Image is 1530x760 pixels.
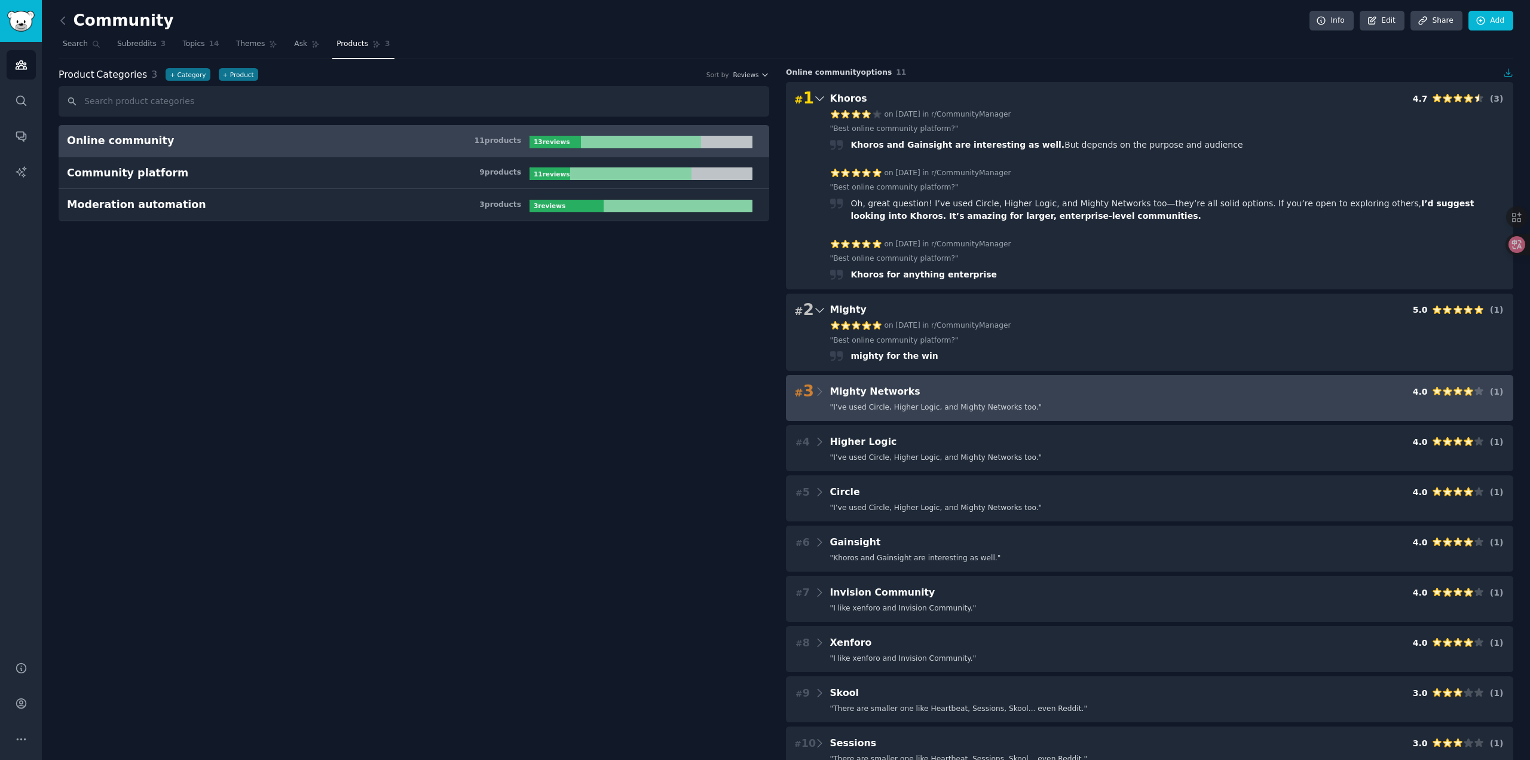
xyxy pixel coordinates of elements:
[795,636,810,651] span: 8
[895,321,920,331] a: [DATE]
[895,239,920,250] a: [DATE]
[1413,304,1428,316] div: 5.0
[931,168,1011,179] a: r/CommunityManager
[830,536,881,548] span: Gainsight
[290,35,324,59] a: Ask
[795,686,810,701] span: 9
[1488,687,1505,700] div: ( 1 )
[794,306,803,318] span: #
[178,35,223,59] a: Topics14
[59,157,769,190] a: Community platform9products11reviews
[850,270,998,279] span: Khoros for anything enterprise
[1413,386,1428,398] div: 4.0
[534,138,570,145] b: 13 review s
[1413,587,1428,599] div: 4.0
[63,39,88,50] span: Search
[830,486,860,497] span: Circle
[931,109,1011,120] a: r/CommunityManager
[895,109,920,120] a: [DATE]
[1309,11,1354,31] a: Info
[931,321,1011,331] a: r/CommunityManager
[706,71,729,79] div: Sort by
[161,39,166,50] span: 3
[830,386,920,397] span: Mighty Networks
[1488,637,1505,649] div: ( 1 )
[236,39,265,50] span: Themes
[59,11,174,30] h2: Community
[795,438,803,447] span: #
[1488,486,1505,499] div: ( 1 )
[795,588,803,598] span: #
[850,351,940,361] span: mighty for the win
[1360,11,1404,31] a: Edit
[830,587,935,598] span: Invision Community
[182,39,204,50] span: Topics
[795,535,810,550] span: 6
[850,140,1066,149] span: Khoros and Gainsight are interesting as well.
[67,197,206,212] div: Moderation automation
[475,136,521,146] div: 11 product s
[67,166,188,181] div: Community platform
[1413,737,1428,750] div: 3.0
[59,68,94,83] span: Product
[885,321,893,331] span: on
[794,739,801,749] span: #
[895,168,920,179] a: [DATE]
[830,402,1042,413] span: " I’ve used Circle, Higher Logic, and Mighty Networks too. "
[922,109,929,120] span: in
[219,68,258,81] button: +Product
[1413,687,1428,700] div: 3.0
[794,301,814,320] span: 2
[479,200,521,210] div: 3 product s
[166,68,210,81] button: +Category
[1488,386,1505,398] div: ( 1 )
[794,89,814,108] span: 1
[830,737,877,749] span: Sessions
[59,86,769,117] input: Search product categories
[336,39,368,50] span: Products
[59,68,147,83] span: Categories
[1413,486,1428,499] div: 4.0
[830,503,1042,514] span: " I’ve used Circle, Higher Logic, and Mighty Networks too. "
[479,167,521,178] div: 9 product s
[830,553,1001,564] span: " Khoros and Gainsight are interesting as well. "
[209,39,219,50] span: 14
[232,35,282,59] a: Themes
[1488,536,1505,549] div: ( 1 )
[223,71,228,79] span: +
[931,239,1011,250] a: r/CommunityManager
[830,637,872,648] span: Xenforo
[794,736,816,751] span: 10
[830,603,977,614] span: " I like xenforo and Invision Community. "
[830,93,867,104] span: Khoros
[830,453,1042,463] span: " I’ve used Circle, Higher Logic, and Mighty Networks too. "
[922,239,929,250] span: in
[885,109,893,120] span: on
[830,182,959,193] a: "Best online community platform?"
[830,654,977,664] span: " I like xenforo and Invision Community. "
[830,687,859,698] span: Skool
[795,689,803,698] span: #
[151,69,157,80] span: 3
[7,11,35,32] img: GummySearch logo
[795,488,803,497] span: #
[59,35,105,59] a: Search
[786,68,1513,78] div: Online community options
[830,304,867,315] span: Mighty
[830,436,897,447] span: Higher Logic
[896,68,906,77] span: 11
[113,35,170,59] a: Subreddits3
[830,335,959,346] a: "Best online community platform?"
[794,387,803,399] span: #
[59,189,769,221] a: Moderation automation3products3reviews
[294,39,307,50] span: Ask
[1488,304,1505,316] div: ( 1 )
[1413,436,1428,448] div: 4.0
[795,485,810,500] span: 5
[1468,11,1513,31] a: Add
[1488,737,1505,750] div: ( 1 )
[1410,11,1462,31] a: Share
[332,35,394,59] a: Products3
